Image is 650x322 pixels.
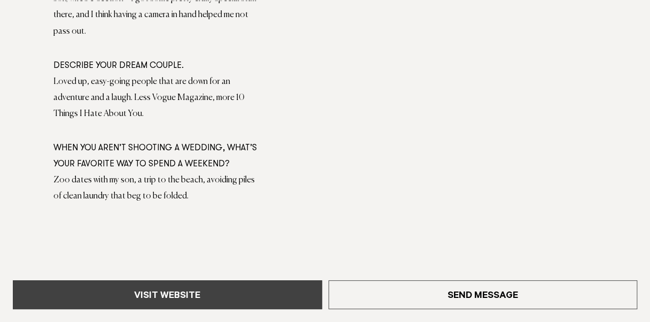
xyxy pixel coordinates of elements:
div: When you aren’t shooting a wedding, what’s your favorite way to spend a weekend? [53,140,259,172]
div: Describe your dream couple. [53,57,259,73]
div: Zoo dates with my son, a trip to the beach, avoiding piles of clean laundry that beg to be folded. [53,172,259,204]
a: Visit Website [13,280,322,309]
div: Loved up, easy-going people that are down for an adventure and a laugh. Less Vogue Magazine, more... [53,73,259,121]
a: Send Message [328,280,638,309]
